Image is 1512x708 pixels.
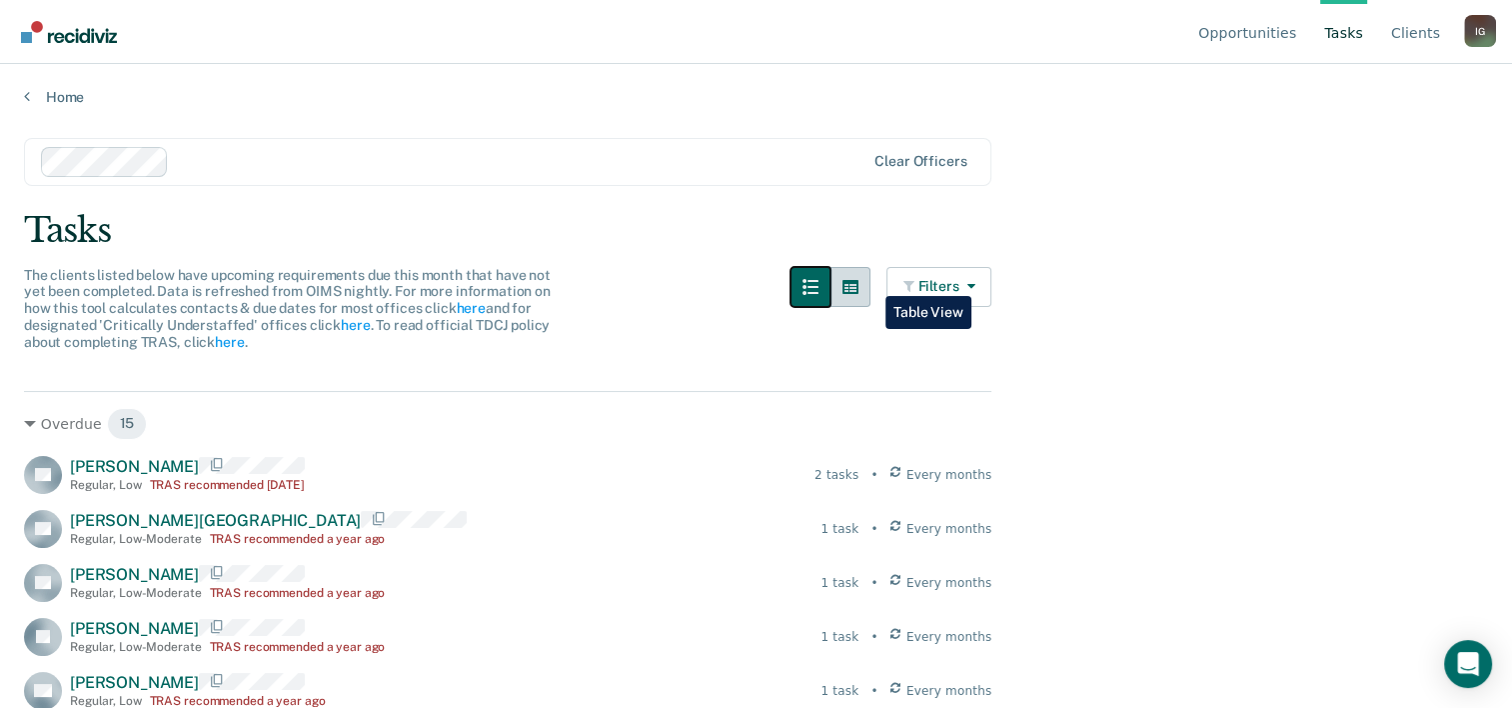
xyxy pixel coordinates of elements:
button: Profile dropdown button [1464,15,1496,47]
div: • [870,682,877,700]
div: 2 tasks [814,466,858,484]
span: [PERSON_NAME] [70,673,199,692]
div: TRAS recommended a year ago [210,532,386,546]
a: Home [24,88,1488,106]
a: here [456,300,485,316]
div: Overdue 15 [24,408,991,440]
span: Every months [906,466,992,484]
span: [PERSON_NAME] [70,457,199,476]
div: TRAS recommended a year ago [210,586,386,600]
div: Tasks [24,210,1488,251]
div: • [870,628,877,646]
div: • [870,520,877,538]
span: The clients listed below have upcoming requirements due this month that have not yet been complet... [24,267,551,350]
div: • [870,466,877,484]
span: Every months [906,520,992,538]
div: TRAS recommended [DATE] [150,478,305,492]
div: Regular , Low [70,694,142,708]
span: 15 [107,408,148,440]
div: TRAS recommended a year ago [210,640,386,654]
div: 1 task [820,574,858,592]
div: 1 task [820,628,858,646]
span: [PERSON_NAME][GEOGRAPHIC_DATA] [70,511,361,530]
div: Clear officers [874,153,966,170]
div: 1 task [820,682,858,700]
div: Regular , Low-Moderate [70,640,202,654]
div: Regular , Low [70,478,142,492]
span: [PERSON_NAME] [70,565,199,584]
a: here [215,334,244,350]
span: [PERSON_NAME] [70,619,199,638]
div: TRAS recommended a year ago [150,694,326,708]
div: I G [1464,15,1496,47]
div: 1 task [820,520,858,538]
span: Every months [906,574,992,592]
span: Every months [906,682,992,700]
img: Recidiviz [21,21,117,43]
a: here [341,317,370,333]
span: Every months [906,628,992,646]
button: Filters [886,267,992,307]
div: Regular , Low-Moderate [70,532,202,546]
div: Open Intercom Messenger [1444,640,1492,688]
div: Regular , Low-Moderate [70,586,202,600]
div: • [870,574,877,592]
